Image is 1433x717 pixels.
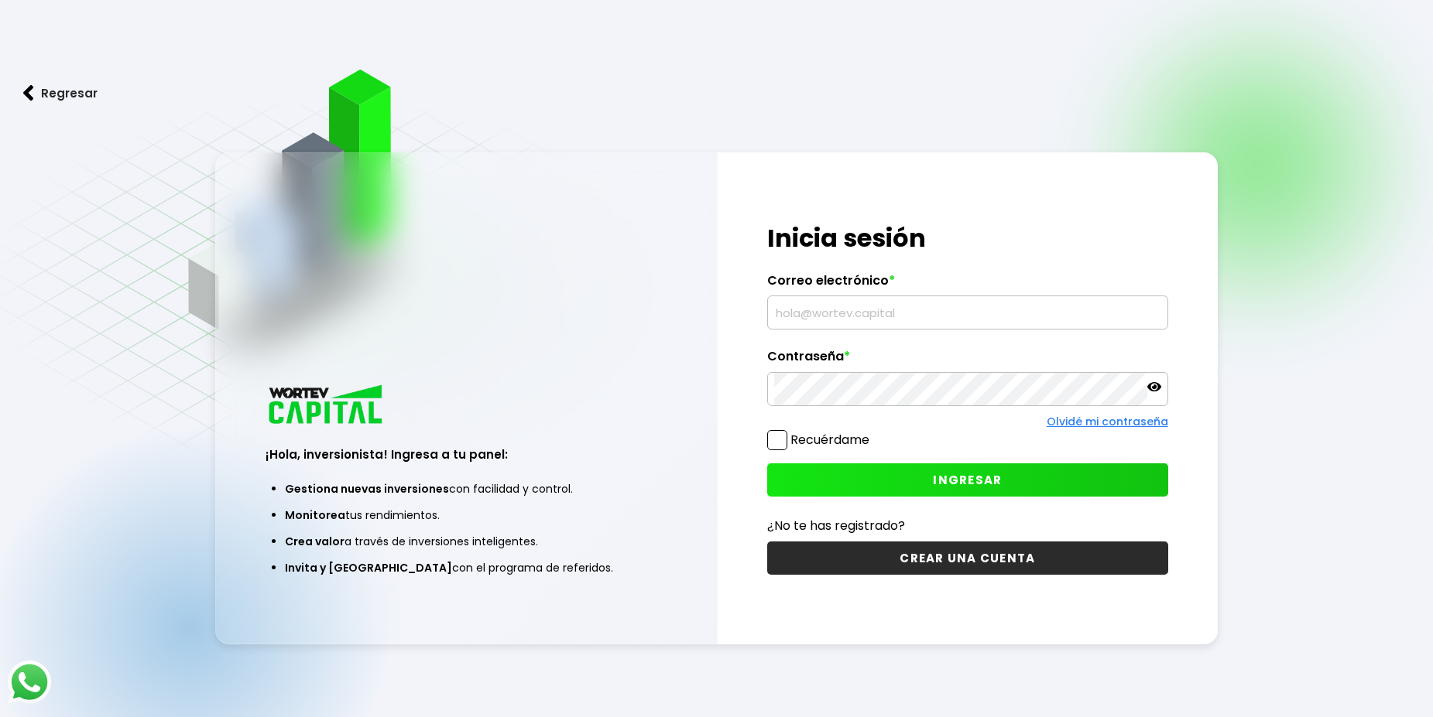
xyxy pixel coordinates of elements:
li: tus rendimientos. [285,502,647,528]
h3: ¡Hola, inversionista! Ingresa a tu panel: [266,446,667,463]
span: INGRESAR [933,472,1002,488]
span: Invita y [GEOGRAPHIC_DATA] [285,560,452,575]
a: ¿No te has registrado?CREAR UNA CUENTA [767,516,1167,575]
img: logos_whatsapp-icon.242b2217.svg [8,661,51,704]
button: INGRESAR [767,463,1167,497]
p: ¿No te has registrado? [767,516,1167,535]
label: Contraseña [767,349,1167,372]
span: Monitorea [285,507,345,523]
span: Gestiona nuevas inversiones [285,481,449,497]
label: Correo electrónico [767,273,1167,296]
button: CREAR UNA CUENTA [767,541,1167,575]
img: logo_wortev_capital [266,383,388,428]
li: a través de inversiones inteligentes. [285,528,647,555]
label: Recuérdame [790,431,869,449]
span: Crea valor [285,534,345,549]
li: con facilidad y control. [285,476,647,502]
input: hola@wortev.capital [774,296,1160,329]
li: con el programa de referidos. [285,555,647,581]
h1: Inicia sesión [767,220,1167,257]
img: flecha izquierda [23,85,34,101]
a: Olvidé mi contraseña [1047,414,1168,429]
